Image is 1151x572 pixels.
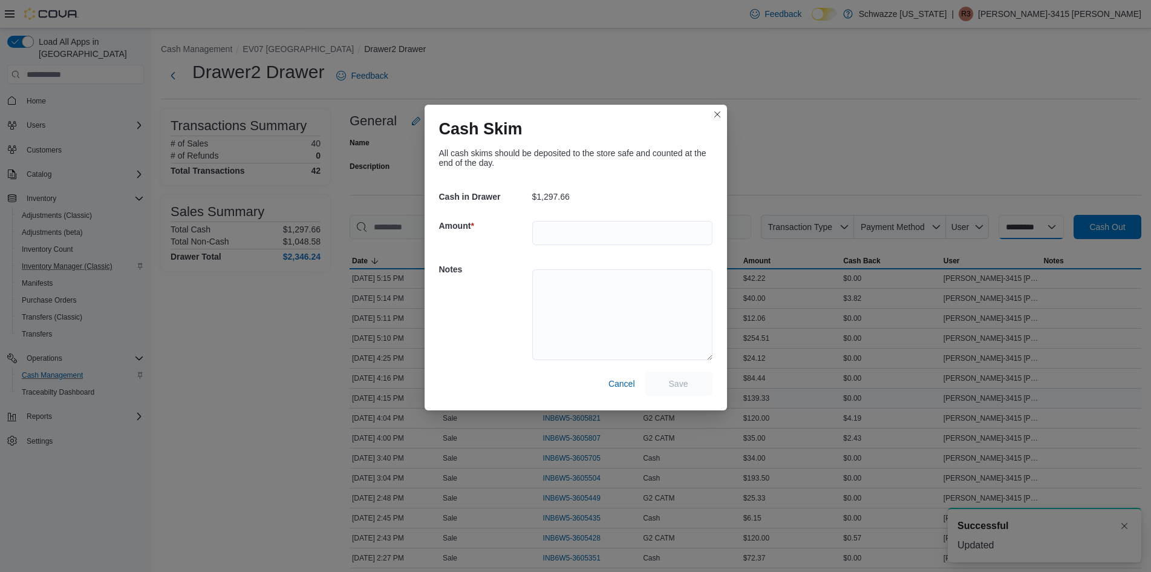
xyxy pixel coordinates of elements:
h5: Cash in Drawer [439,185,530,209]
button: Save [645,372,712,396]
button: Cancel [604,372,640,396]
button: Closes this modal window [710,107,725,122]
h5: Notes [439,257,530,281]
h1: Cash Skim [439,119,523,139]
div: All cash skims should be deposited to the store safe and counted at the end of the day. [439,148,712,168]
span: Cancel [608,378,635,390]
span: Save [669,378,688,390]
p: $1,297.66 [532,192,570,202]
h5: Amount [439,214,530,238]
